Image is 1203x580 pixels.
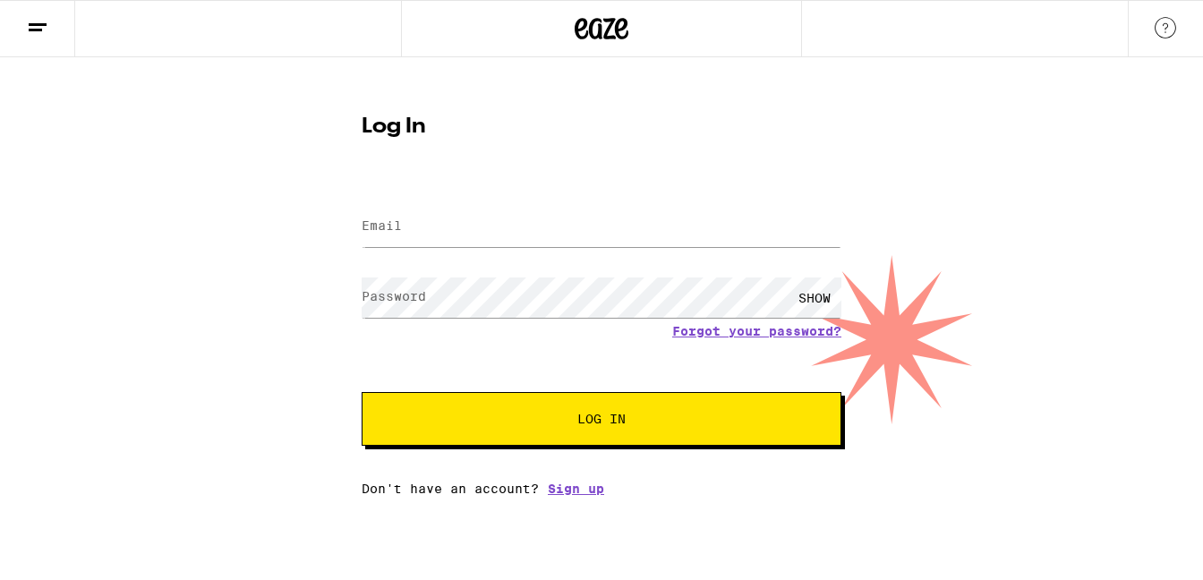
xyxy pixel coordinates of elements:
input: Email [362,207,841,247]
div: Don't have an account? [362,482,841,496]
label: Email [362,218,402,233]
span: Log In [577,413,626,425]
a: Sign up [548,482,604,496]
label: Password [362,289,426,303]
a: Forgot your password? [672,324,841,338]
div: SHOW [788,277,841,318]
h1: Log In [362,116,841,138]
button: Log In [362,392,841,446]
